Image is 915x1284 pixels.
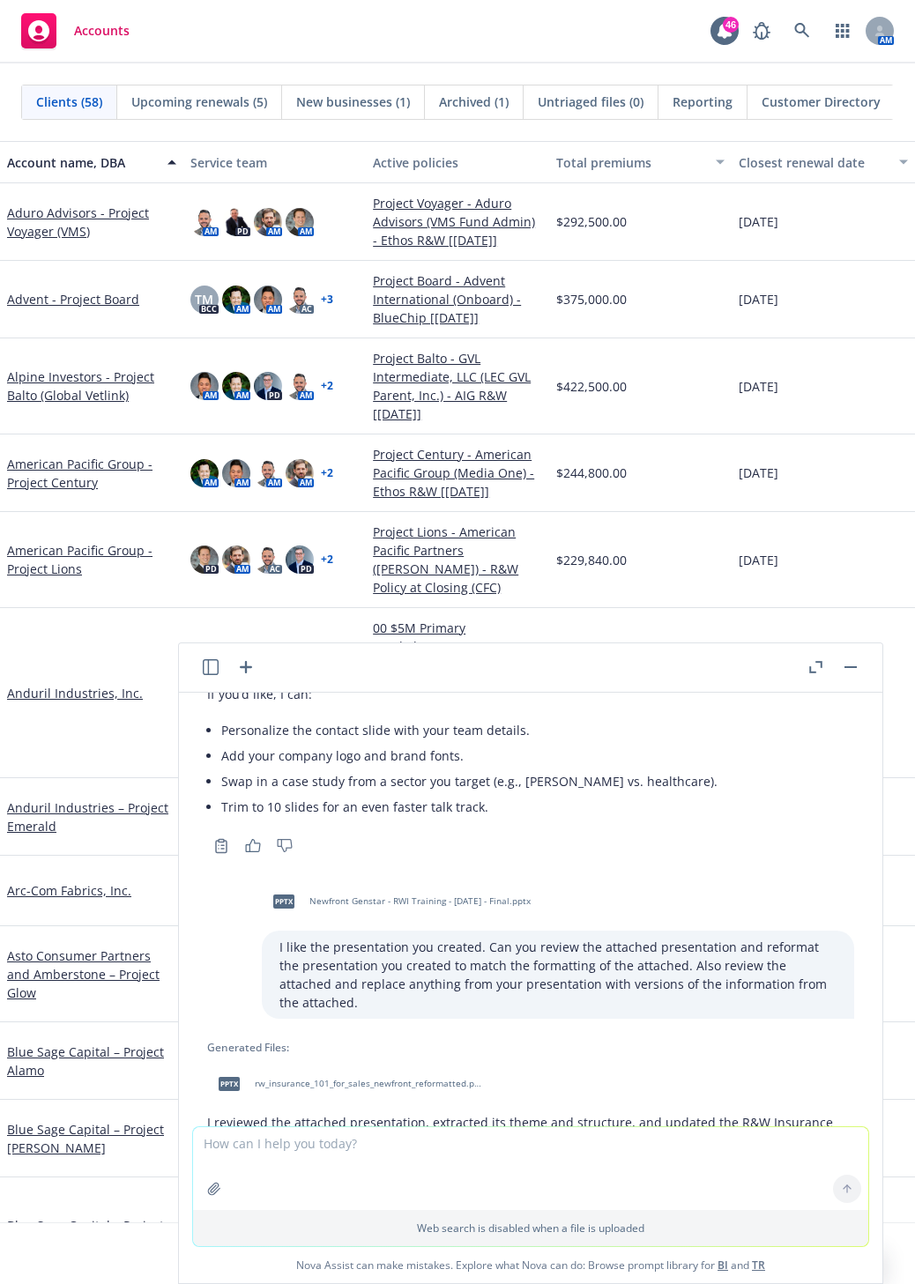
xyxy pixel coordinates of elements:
a: Project Balto - GVL Intermediate, LLC (LEC GVL Parent, Inc.) - AIG R&W [[DATE]] [373,349,542,423]
img: photo [222,459,250,487]
li: Add your company logo and brand fonts. [221,743,854,768]
a: American Pacific Group - Project Lions [7,541,176,578]
span: $229,840.00 [556,551,627,569]
span: pptx [219,1077,240,1090]
a: Anduril Industries – Project Emerald [7,798,176,835]
button: Closest renewal date [732,141,915,183]
img: photo [286,546,314,574]
span: $422,500.00 [556,377,627,396]
a: Search [785,13,820,48]
img: photo [286,208,314,236]
img: photo [190,208,219,236]
span: pptx [273,894,294,908]
span: [DATE] [739,290,778,308]
a: Local Placement - [GEOGRAPHIC_DATA]/[GEOGRAPHIC_DATA]/[GEOGRAPHIC_DATA] - Product/Public Liabilit... [373,637,542,748]
svg: Copy to clipboard [213,838,229,854]
span: [DATE] [739,377,778,396]
p: If you’d like, I can: [207,685,854,703]
a: Project Board - Advent International (Onboard) - BlueChip [[DATE]] [373,271,542,327]
span: Customer Directory [762,93,881,111]
span: rw_insurance_101_for_sales_newfront_reformatted.pptx [255,1078,486,1089]
span: Untriaged files (0) [538,93,643,111]
div: Closest renewal date [739,153,889,172]
img: photo [254,286,282,314]
img: photo [254,372,282,400]
span: [DATE] [739,464,778,482]
li: Swap in a case study from a sector you target (e.g., [PERSON_NAME] vs. healthcare). [221,768,854,794]
img: photo [222,372,250,400]
span: Reporting [673,93,733,111]
span: [DATE] [739,212,778,231]
span: Accounts [74,24,130,38]
a: Project Century - American Pacific Group (Media One) - Ethos R&W [[DATE]] [373,445,542,501]
a: Blue Sage Capital – Project White [PERSON_NAME] [7,1216,176,1253]
a: Switch app [825,13,860,48]
button: Total premiums [549,141,733,183]
a: Alpine Investors - Project Balto (Global Vetlink) [7,367,176,404]
img: photo [254,208,282,236]
a: Blue Sage Capital – Project Alamo [7,1043,176,1080]
span: New businesses (1) [296,93,410,111]
a: TR [752,1258,765,1273]
a: + 2 [321,554,333,565]
img: photo [286,286,314,314]
button: Thumbs down [271,834,299,858]
a: Project Lions - American Pacific Partners ([PERSON_NAME]) - R&W Policy at Closing (CFC) [373,523,542,597]
img: photo [190,459,219,487]
span: Upcoming renewals (5) [131,93,267,111]
span: Newfront Genstar - RWI Training - [DATE] - Final.pptx [309,895,531,907]
a: Anduril Industries, Inc. [7,684,143,702]
p: I reviewed the attached presentation, extracted its theme and structure, and updated the R&W Insu... [207,1113,854,1150]
div: pptxrw_insurance_101_for_sales_newfront_reformatted.pptx [207,1062,489,1106]
a: Asto Consumer Partners and Amberstone – Project Glow [7,946,176,1002]
span: [DATE] [739,551,778,569]
li: Trim to 10 slides for an even faster talk track. [221,794,854,820]
a: Accounts [14,6,137,56]
span: TM [195,290,213,308]
p: I like the presentation you created. Can you review the attached presentation and reformat the pr... [279,938,837,1012]
a: + 2 [321,468,333,479]
img: photo [190,372,219,400]
button: Service team [183,141,367,183]
p: Web search is disabled when a file is uploaded [204,1221,858,1236]
a: BI [718,1258,728,1273]
img: photo [254,459,282,487]
span: Archived (1) [439,93,509,111]
a: 00 $5M Primary [373,619,542,637]
a: Aduro Advisors - Project Voyager (VMS) [7,204,176,241]
a: Arc-Com Fabrics, Inc. [7,881,131,900]
span: $244,800.00 [556,464,627,482]
img: photo [254,546,282,574]
a: Project Voyager - Aduro Advisors (VMS Fund Admin) - Ethos R&W [[DATE]] [373,194,542,249]
img: photo [222,286,250,314]
div: Active policies [373,153,542,172]
img: photo [286,459,314,487]
a: + 3 [321,294,333,305]
img: photo [190,546,219,574]
img: photo [286,372,314,400]
span: $292,500.00 [556,212,627,231]
li: Personalize the contact slide with your team details. [221,717,854,743]
img: photo [222,546,250,574]
div: Generated Files: [207,1040,854,1055]
span: Nova Assist can make mistakes. Explore what Nova can do: Browse prompt library for and [186,1247,875,1283]
a: American Pacific Group - Project Century [7,455,176,492]
button: Active policies [366,141,549,183]
div: Service team [190,153,360,172]
a: + 2 [321,381,333,391]
img: photo [222,208,250,236]
div: Total premiums [556,153,706,172]
div: pptxNewfront Genstar - RWI Training - [DATE] - Final.pptx [262,880,534,924]
div: Account name, DBA [7,153,157,172]
a: Advent - Project Board [7,290,139,308]
span: Clients (58) [36,93,102,111]
span: $375,000.00 [556,290,627,308]
a: Report a Bug [744,13,779,48]
a: Blue Sage Capital – Project [PERSON_NAME] [7,1120,176,1157]
div: 46 [723,17,739,33]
